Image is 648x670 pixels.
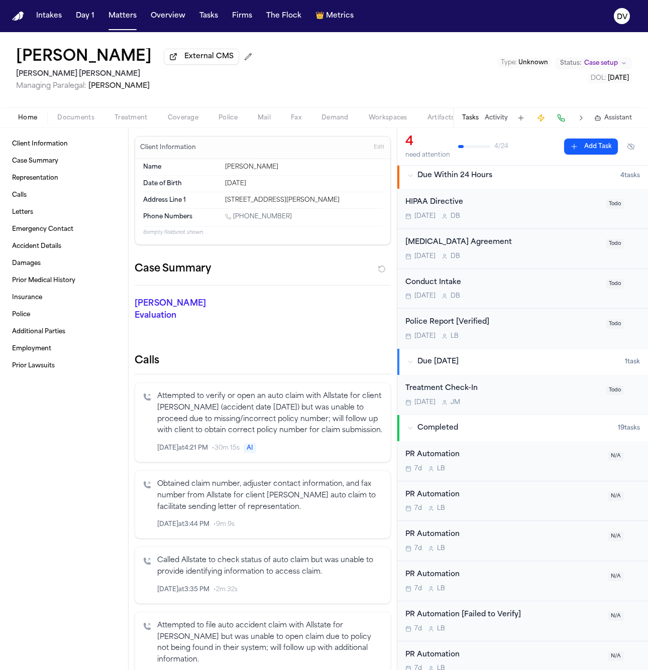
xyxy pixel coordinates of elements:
span: Assistant [604,114,632,122]
button: Edit matter name [16,48,152,66]
button: External CMS [164,49,239,65]
span: Edit [374,144,384,151]
span: Todo [606,385,624,395]
a: Call 1 (831) 529-4078 [225,213,292,221]
span: 7d [414,545,422,553]
a: Insurance [8,290,120,306]
a: Tasks [195,7,222,25]
span: D B [451,252,460,260]
span: L B [437,585,445,593]
span: Due [DATE] [417,357,459,367]
span: 7d [414,585,422,593]
div: HIPAA Directive [405,197,600,208]
button: Add Task [514,111,528,125]
button: Matters [104,7,141,25]
p: 8 empty fields not shown. [143,229,382,236]
span: L B [437,504,445,512]
span: • 30m 15s [212,444,240,452]
a: Calls [8,187,120,203]
img: Finch Logo [12,12,24,21]
button: The Flock [262,7,305,25]
div: Open task: PR Automation [Failed to Verify] [397,601,648,641]
div: Open task: Conduct Intake [397,269,648,309]
a: Client Information [8,136,120,152]
button: Edit DOL: 2025-08-23 [588,73,632,83]
a: Additional Parties [8,324,120,340]
p: [PERSON_NAME] Evaluation [135,298,212,322]
div: Treatment Check-In [405,383,600,394]
span: Due Within 24 Hours [417,171,492,181]
span: Unknown [518,60,548,66]
div: Open task: Treatment Check-In [397,375,648,415]
div: PR Automation [405,569,602,581]
span: Todo [606,319,624,329]
h1: [PERSON_NAME] [16,48,152,66]
span: N/A [608,572,624,581]
div: PR Automation [405,649,602,661]
span: Type : [501,60,517,66]
dt: Address Line 1 [143,196,219,204]
span: [DATE] [414,398,436,407]
dt: Name [143,163,219,171]
span: [DATE] at 3:44 PM [157,520,209,528]
span: • 2m 32s [213,586,238,594]
button: Edit [371,140,387,156]
a: Representation [8,170,120,186]
button: Intakes [32,7,66,25]
span: Mail [258,114,271,122]
p: Attempted to verify or open an auto claim with Allstate for client [PERSON_NAME] (accident date [... [157,391,382,437]
span: 4 task s [620,172,640,180]
span: Workspaces [369,114,407,122]
span: N/A [608,611,624,621]
span: L B [451,332,459,340]
a: Police [8,307,120,323]
a: Overview [147,7,189,25]
button: Add Task [564,139,618,155]
button: crownMetrics [311,7,358,25]
span: [DATE] [414,212,436,220]
span: 1 task [625,358,640,366]
span: 4 / 24 [494,143,508,151]
button: Completed19tasks [397,415,648,441]
h2: Case Summary [135,261,211,277]
h2: Calls [135,354,391,368]
a: Employment [8,341,120,357]
dt: Date of Birth [143,180,219,188]
span: Demand [321,114,349,122]
span: Todo [606,199,624,209]
p: Obtained claim number, adjuster contact information, and fax number from Allstate for client [PER... [157,479,382,513]
span: L B [437,545,445,553]
div: PR Automation [405,529,602,541]
a: Prior Lawsuits [8,358,120,374]
p: Called Allstate to check status of auto claim but was unable to provide identifying information t... [157,555,382,578]
span: D B [451,212,460,220]
a: Prior Medical History [8,273,120,289]
button: Due [DATE]1task [397,349,648,375]
div: [DATE] [225,180,382,188]
div: Conduct Intake [405,277,600,289]
button: Hide completed tasks (⌘⇧H) [622,139,640,155]
span: J M [451,398,460,407]
span: [DATE] [414,332,436,340]
a: Letters [8,204,120,220]
span: 7d [414,504,422,512]
span: External CMS [184,52,234,62]
span: Artifacts [427,114,455,122]
h2: [PERSON_NAME] [PERSON_NAME] [16,68,256,80]
button: Firms [228,7,256,25]
span: 7d [414,625,422,633]
span: Completed [417,423,458,433]
span: Case setup [584,59,618,67]
div: Open task: HIPAA Directive [397,189,648,229]
a: Day 1 [72,7,98,25]
div: [PERSON_NAME] [225,163,382,171]
span: [DATE] [608,75,629,81]
button: Change status from Case setup [555,57,632,69]
div: PR Automation [405,449,602,461]
a: Case Summary [8,153,120,169]
span: Documents [57,114,94,122]
span: Managing Paralegal: [16,82,86,90]
button: Edit Type: Unknown [498,58,551,68]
